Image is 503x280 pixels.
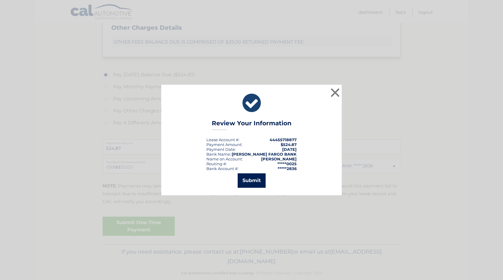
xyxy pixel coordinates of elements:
[238,173,266,188] button: Submit
[206,152,231,157] div: Bank Name:
[206,142,242,147] div: Payment Amount:
[206,137,239,142] div: Lease Account #:
[206,157,243,161] div: Name on Account:
[206,161,227,166] div: Routing #:
[329,87,341,99] button: ×
[282,147,297,152] span: [DATE]
[270,137,297,142] strong: 44455718877
[206,147,236,152] div: :
[206,166,239,171] div: Bank Account #:
[281,142,297,147] span: $524.87
[206,147,235,152] span: Payment Date
[232,152,297,157] strong: [PERSON_NAME] FARGO BANK
[212,120,292,130] h3: Review Your Information
[261,157,297,161] strong: [PERSON_NAME]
